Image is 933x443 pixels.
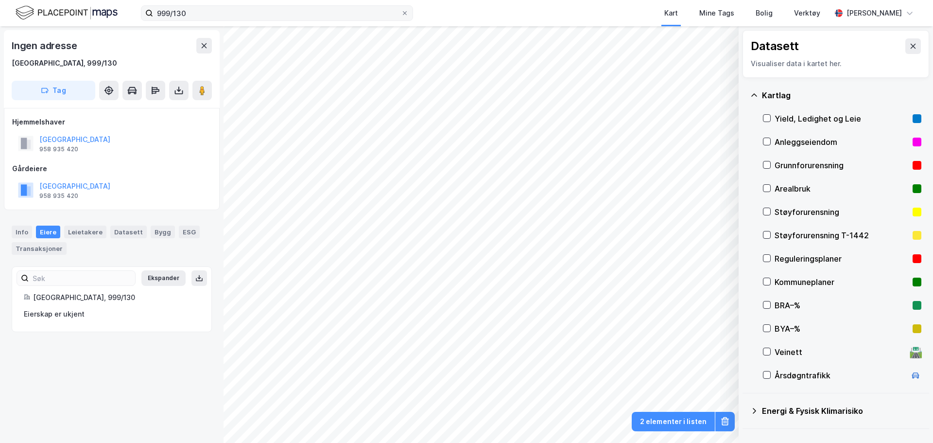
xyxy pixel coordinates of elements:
[884,396,933,443] iframe: Chat Widget
[12,57,117,69] div: [GEOGRAPHIC_DATA], 999/130
[664,7,678,19] div: Kart
[110,226,147,238] div: Datasett
[141,270,186,286] button: Ekspander
[12,226,32,238] div: Info
[12,242,67,255] div: Transaksjoner
[762,89,921,101] div: Kartlag
[847,7,902,19] div: [PERSON_NAME]
[29,271,135,285] input: Søk
[39,145,78,153] div: 958 935 420
[16,4,118,21] img: logo.f888ab2527a4732fd821a326f86c7f29.svg
[699,7,734,19] div: Mine Tags
[36,226,60,238] div: Eiere
[775,323,909,335] div: BYA–%
[775,136,909,148] div: Anleggseiendom
[64,226,106,238] div: Leietakere
[775,206,909,218] div: Støyforurensning
[24,308,200,320] div: Eierskap er ukjent
[775,230,909,241] div: Støyforurensning T-1442
[751,38,799,54] div: Datasett
[775,346,906,358] div: Veinett
[775,253,909,265] div: Reguleringsplaner
[153,6,401,20] input: Søk på adresse, matrikkel, gårdeiere, leietakere eller personer
[12,163,211,175] div: Gårdeiere
[775,370,906,381] div: Årsdøgntrafikk
[775,300,909,311] div: BRA–%
[151,226,175,238] div: Bygg
[775,183,909,195] div: Arealbruk
[775,159,909,171] div: Grunnforurensning
[33,292,200,303] div: [GEOGRAPHIC_DATA], 999/130
[794,7,820,19] div: Verktøy
[775,113,909,124] div: Yield, Ledighet og Leie
[756,7,773,19] div: Bolig
[12,116,211,128] div: Hjemmelshaver
[632,412,715,431] button: 2 elementer i listen
[909,346,922,358] div: 🛣️
[751,58,921,70] div: Visualiser data i kartet her.
[39,192,78,200] div: 958 935 420
[775,276,909,288] div: Kommuneplaner
[12,81,95,100] button: Tag
[12,38,79,53] div: Ingen adresse
[762,405,921,417] div: Energi & Fysisk Klimarisiko
[179,226,200,238] div: ESG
